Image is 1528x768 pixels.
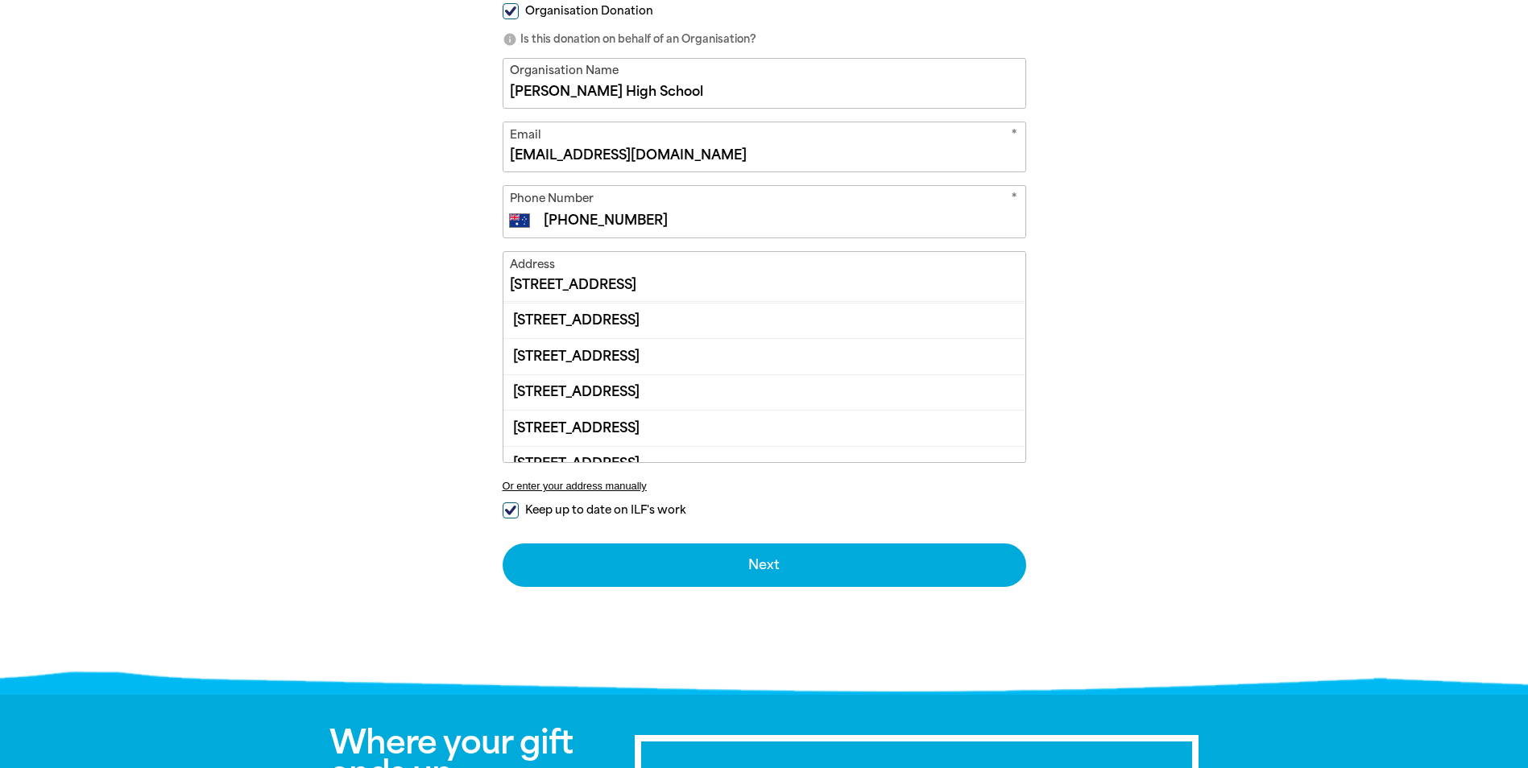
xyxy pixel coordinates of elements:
[503,410,1025,445] div: [STREET_ADDRESS]
[525,502,685,518] span: Keep up to date on ILF's work
[503,543,1026,587] button: Next
[503,446,1025,481] div: [STREET_ADDRESS]
[503,502,519,518] input: Keep up to date on ILF's work
[503,3,519,19] input: Organisation Donation
[503,338,1025,374] div: [STREET_ADDRESS]
[503,32,517,47] i: info
[503,374,1025,410] div: [STREET_ADDRESS]
[525,3,653,19] span: Organisation Donation
[503,31,1026,47] p: Is this donation on behalf of an Organisation?
[1011,190,1017,210] i: Required
[503,303,1025,338] div: [STREET_ADDRESS]
[503,480,1026,492] button: Or enter your address manually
